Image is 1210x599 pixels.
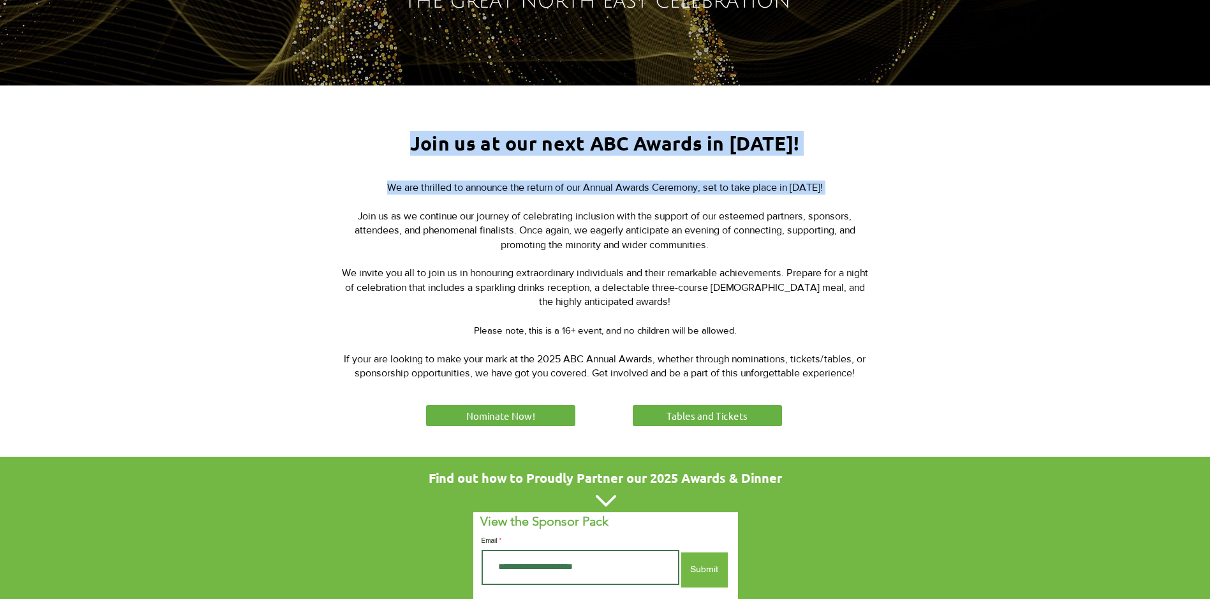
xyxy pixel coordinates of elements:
span: We are thrilled to announce the return of our Annual Awards Ceremony, set to take place in [DATE]! [387,182,823,193]
a: Tables and Tickets [631,403,784,428]
span: Join us at our next ABC Awards in [DATE]! [410,131,799,155]
span: We invite you all to join us in honouring extraordinary individuals and their remarkable achievem... [342,267,868,307]
span: Join us as we continue our journey of celebrating inclusion with the support of our esteemed part... [355,211,855,250]
a: Nominate Now! [424,403,577,428]
span: View the Sponsor Pack [480,514,609,529]
button: Submit [681,552,728,588]
span: Tables and Tickets [667,409,748,422]
span: If your are looking to make your mark at the 2025 ABC Annual Awards, whether through nominations,... [344,353,866,378]
label: Email [482,538,679,544]
span: Submit [690,563,718,576]
span: Please note, this is a 16+ event, and no children will be allowed. [474,325,736,336]
span: Nominate Now! [466,409,535,422]
span: Find out how to Proudly Partner our 2025 Awards & Dinner [429,470,782,486]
